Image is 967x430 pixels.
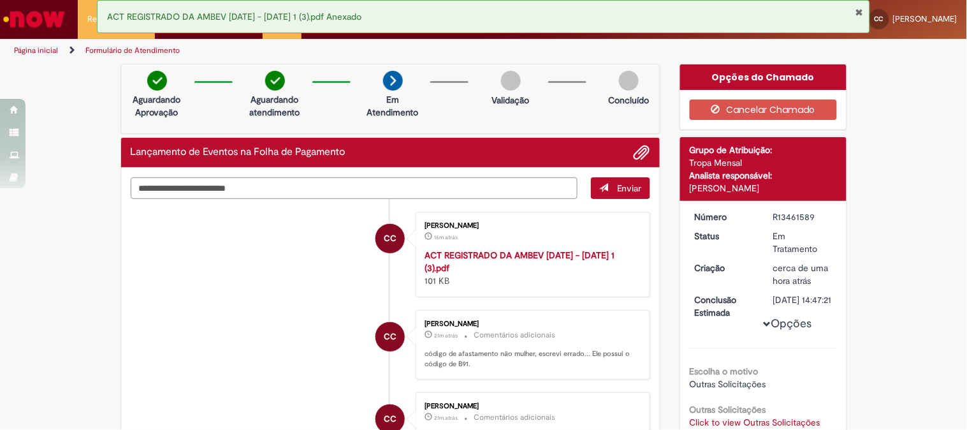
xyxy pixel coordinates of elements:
button: Cancelar Chamado [690,100,837,120]
div: [PERSON_NAME] [425,403,637,410]
small: Comentários adicionais [474,412,555,423]
dt: Conclusão Estimada [685,293,764,319]
div: [PERSON_NAME] [425,222,637,230]
a: Click to view Outras Solicitações [690,417,820,428]
time: 29/08/2025 11:27:53 [434,234,458,241]
p: Aguardando Aprovação [126,93,188,119]
div: Tropa Mensal [690,156,837,169]
div: Grupo de Atribuição: [690,144,837,156]
div: 101 KB [425,249,637,287]
dt: Status [685,230,764,242]
button: Enviar [591,177,650,199]
div: 29/08/2025 10:43:37 [773,262,832,287]
div: [DATE] 14:47:21 [773,293,832,306]
img: img-circle-grey.png [619,71,639,91]
span: CC [384,322,396,352]
span: ACT REGISTRADO DA AMBEV [DATE] - [DATE] 1 (3).pdf Anexado [107,11,362,22]
small: Comentários adicionais [474,330,555,341]
span: 21m atrás [434,332,458,339]
div: R13461589 [773,211,832,223]
span: Enviar [617,182,642,194]
b: Escolha o motivo [690,366,759,377]
time: 29/08/2025 11:22:56 [434,332,458,339]
dt: Criação [685,262,764,274]
p: Validação [492,94,530,107]
span: Requisições [87,13,132,26]
a: Formulário de Atendimento [85,45,180,56]
div: [PERSON_NAME] [425,320,637,328]
div: [PERSON_NAME] [690,182,837,195]
img: arrow-next.png [383,71,403,91]
span: CC [875,15,883,23]
textarea: Digite sua mensagem aqui... [131,177,578,199]
ul: Trilhas de página [10,39,635,63]
div: Em Tratamento [773,230,832,255]
div: Analista responsável: [690,169,837,182]
div: Caroline Alves Costa [375,322,405,352]
span: cerca de uma hora atrás [773,262,829,286]
span: [PERSON_NAME] [893,13,957,24]
p: Em Atendimento [362,93,424,119]
img: img-circle-grey.png [501,71,521,91]
span: Outras Solicitações [690,378,766,390]
p: Concluído [608,94,649,107]
span: CC [384,223,396,254]
img: check-circle-green.png [147,71,167,91]
a: Página inicial [14,45,58,56]
div: Caroline Alves Costa [375,224,405,253]
button: Fechar Notificação [855,7,863,17]
p: código de afastamento não mulher, escrevi errado... Ele possui o código de B91. [425,349,637,369]
h2: Lançamento de Eventos na Folha de Pagamento Histórico de tíquete [131,147,345,158]
div: Opções do Chamado [680,64,847,90]
button: Adicionar anexos [634,144,650,161]
img: ServiceNow [1,6,67,32]
a: ACT REGISTRADO DA AMBEV [DATE] - [DATE] 1 (3).pdf [425,249,614,274]
dt: Número [685,211,764,223]
img: check-circle-green.png [265,71,285,91]
span: 21m atrás [434,414,458,422]
time: 29/08/2025 10:43:37 [773,262,829,286]
p: Aguardando atendimento [244,93,306,119]
b: Outras Solicitações [690,404,766,415]
span: 16m atrás [434,234,458,241]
